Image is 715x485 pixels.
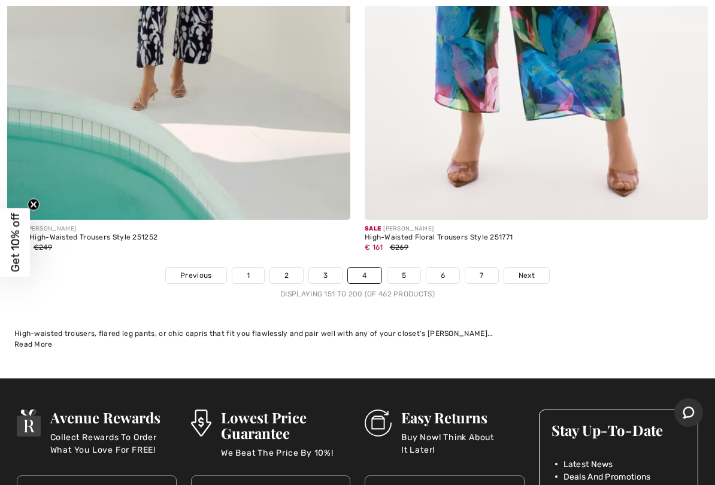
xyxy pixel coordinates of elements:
[50,431,177,455] p: Collect Rewards To Order What You Love For FREE!
[504,268,549,283] a: Next
[8,213,22,272] span: Get 10% off
[7,225,350,234] div: [PERSON_NAME]
[17,410,41,436] img: Avenue Rewards
[365,225,708,234] div: [PERSON_NAME]
[465,268,498,283] a: 7
[401,410,525,425] h3: Easy Returns
[34,243,52,251] span: €249
[14,328,701,339] div: High-waisted trousers, flared leg pants, or chic capris that fit you flawlessly and pair well wit...
[519,270,535,281] span: Next
[28,199,40,211] button: Close teaser
[365,410,392,436] img: Easy Returns
[309,268,342,283] a: 3
[14,340,53,348] span: Read More
[365,243,383,251] span: € 161
[7,234,350,242] div: Floral High-Waisted Trousers Style 251252
[401,431,525,455] p: Buy Now! Think About It Later!
[270,268,303,283] a: 2
[365,234,708,242] div: High-Waisted Floral Trousers Style 251771
[365,225,381,232] span: Sale
[166,268,226,283] a: Previous
[552,422,686,438] h3: Stay Up-To-Date
[348,268,381,283] a: 4
[191,410,211,436] img: Lowest Price Guarantee
[674,398,703,428] iframe: Opens a widget where you can chat to one of our agents
[387,268,420,283] a: 5
[180,270,211,281] span: Previous
[221,447,350,471] p: We Beat The Price By 10%!
[563,471,651,483] span: Deals And Promotions
[232,268,264,283] a: 1
[426,268,459,283] a: 6
[563,458,613,471] span: Latest News
[390,243,408,251] span: €269
[50,410,177,425] h3: Avenue Rewards
[221,410,350,441] h3: Lowest Price Guarantee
